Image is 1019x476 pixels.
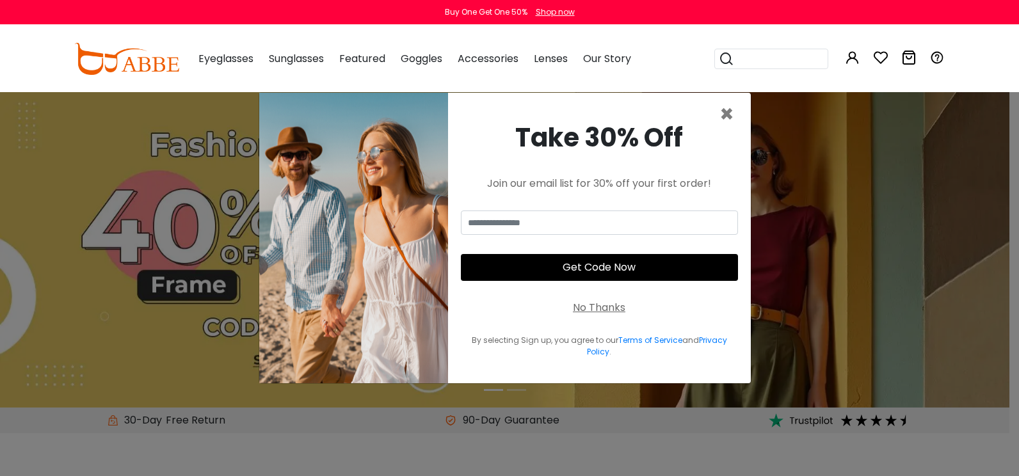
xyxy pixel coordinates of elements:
span: Accessories [458,51,518,66]
div: Join our email list for 30% off your first order! [461,176,738,191]
a: Shop now [529,6,575,17]
span: Eyeglasses [198,51,253,66]
a: Terms of Service [618,335,682,345]
span: Our Story [583,51,631,66]
button: Get Code Now [461,254,738,281]
span: Lenses [534,51,568,66]
div: Take 30% Off [461,118,738,157]
a: Privacy Policy [587,335,727,357]
span: Goggles [401,51,442,66]
span: Sunglasses [269,51,324,66]
button: Close [719,103,734,126]
span: Featured [339,51,385,66]
img: welcome [259,93,448,383]
span: × [719,98,734,131]
div: Shop now [536,6,575,18]
div: By selecting Sign up, you agree to our and . [461,335,738,358]
img: abbeglasses.com [74,43,179,75]
div: No Thanks [573,300,625,315]
div: Buy One Get One 50% [445,6,527,18]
